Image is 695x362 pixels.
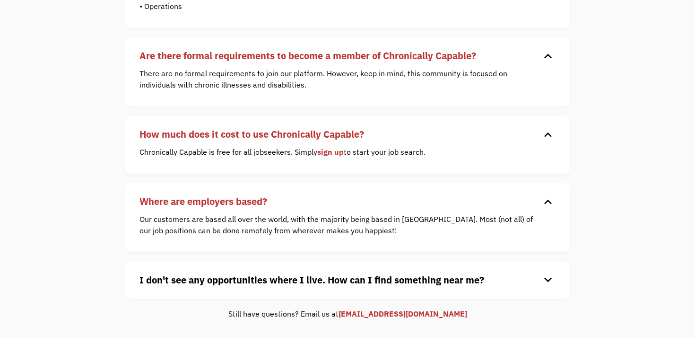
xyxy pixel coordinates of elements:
[339,309,467,318] a: [EMAIL_ADDRESS][DOMAIN_NAME]
[540,49,556,63] div: keyboard_arrow_down
[139,213,541,236] p: Our customers are based all over the world, with the majority being based in [GEOGRAPHIC_DATA]. M...
[540,127,556,141] div: keyboard_arrow_down
[540,194,556,209] div: keyboard_arrow_down
[139,68,541,90] p: There are no formal requirements to join our platform. However, keep in mind, this community is f...
[139,195,267,208] strong: Where are employers based?
[317,147,344,157] a: sign up
[139,128,364,141] strong: How much does it cost to use Chronically Capable?
[540,273,556,287] div: keyboard_arrow_down
[139,49,476,62] strong: Are there formal requirements to become a member of Chronically Capable?
[125,308,570,319] div: Still have questions? Email us at
[139,274,484,286] strong: I don't see any opportunities where I live. How can I find something near me?
[139,146,541,158] p: Chronically Capable is free for all jobseekers. Simply to start your job search.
